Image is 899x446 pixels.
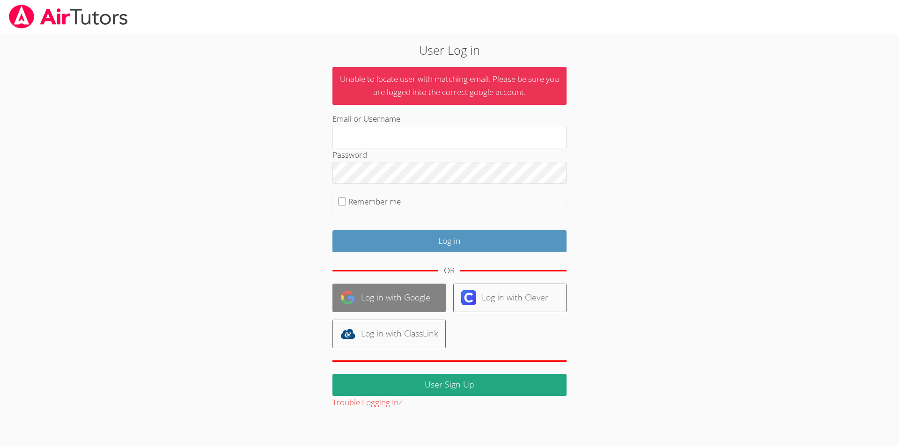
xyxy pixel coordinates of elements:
[444,264,455,278] div: OR
[332,320,446,348] a: Log in with ClassLink
[332,374,567,396] a: User Sign Up
[340,326,355,341] img: classlink-logo-d6bb404cc1216ec64c9a2012d9dc4662098be43eaf13dc465df04b49fa7ab582.svg
[332,149,367,160] label: Password
[332,67,567,105] p: Unable to locate user with matching email. Please be sure you are logged into the correct google ...
[332,396,402,409] button: Trouble Logging In?
[332,230,567,252] input: Log in
[207,41,693,59] h2: User Log in
[453,284,567,312] a: Log in with Clever
[348,196,401,207] label: Remember me
[332,284,446,312] a: Log in with Google
[8,5,129,29] img: airtutors_banner-c4298cdbf04f3fff15de1276eac7730deb9818008684d7c2e4769d2f7ddbe033.png
[332,113,400,124] label: Email or Username
[461,290,476,305] img: clever-logo-6eab21bc6e7a338710f1a6ff85c0baf02591cd810cc4098c63d3a4b26e2feb20.svg
[340,290,355,305] img: google-logo-50288ca7cdecda66e5e0955fdab243c47b7ad437acaf1139b6f446037453330a.svg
